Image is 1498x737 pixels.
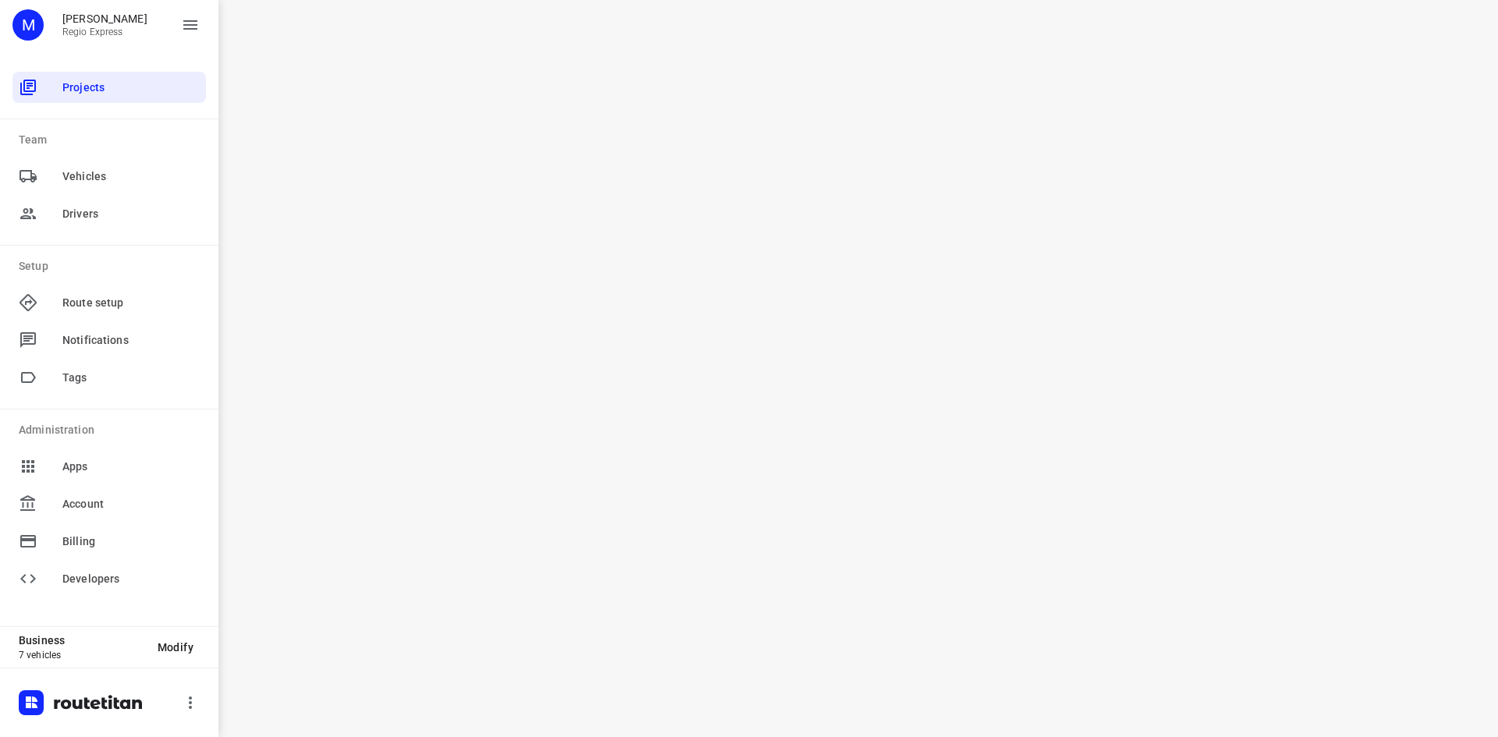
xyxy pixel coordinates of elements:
[12,451,206,482] div: Apps
[62,80,200,96] span: Projects
[62,206,200,222] span: Drivers
[12,526,206,557] div: Billing
[19,650,145,661] p: 7 vehicles
[158,641,193,654] span: Modify
[62,12,147,25] p: Max Bisseling
[62,332,200,349] span: Notifications
[62,370,200,386] span: Tags
[12,362,206,393] div: Tags
[12,72,206,103] div: Projects
[19,132,206,148] p: Team
[12,161,206,192] div: Vehicles
[62,27,147,37] p: Regio Express
[12,488,206,519] div: Account
[19,422,206,438] p: Administration
[12,563,206,594] div: Developers
[12,324,206,356] div: Notifications
[62,295,200,311] span: Route setup
[62,168,200,185] span: Vehicles
[145,633,206,661] button: Modify
[12,287,206,318] div: Route setup
[19,258,206,275] p: Setup
[62,533,200,550] span: Billing
[62,571,200,587] span: Developers
[62,496,200,512] span: Account
[12,9,44,41] div: M
[12,198,206,229] div: Drivers
[19,634,145,647] p: Business
[62,459,200,475] span: Apps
